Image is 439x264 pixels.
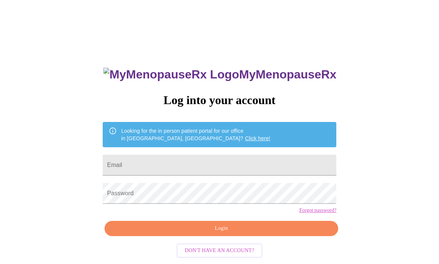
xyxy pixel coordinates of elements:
[299,207,336,213] a: Forgot password?
[175,247,265,253] a: Don't have an account?
[185,246,254,255] span: Don't have an account?
[103,93,336,107] h3: Log into your account
[103,68,239,81] img: MyMenopauseRx Logo
[121,124,270,145] div: Looking for the in person patient portal for our office in [GEOGRAPHIC_DATA], [GEOGRAPHIC_DATA]?
[177,244,263,258] button: Don't have an account?
[113,224,330,233] span: Login
[245,135,270,141] a: Click here!
[105,221,338,236] button: Login
[103,68,336,81] h3: MyMenopauseRx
